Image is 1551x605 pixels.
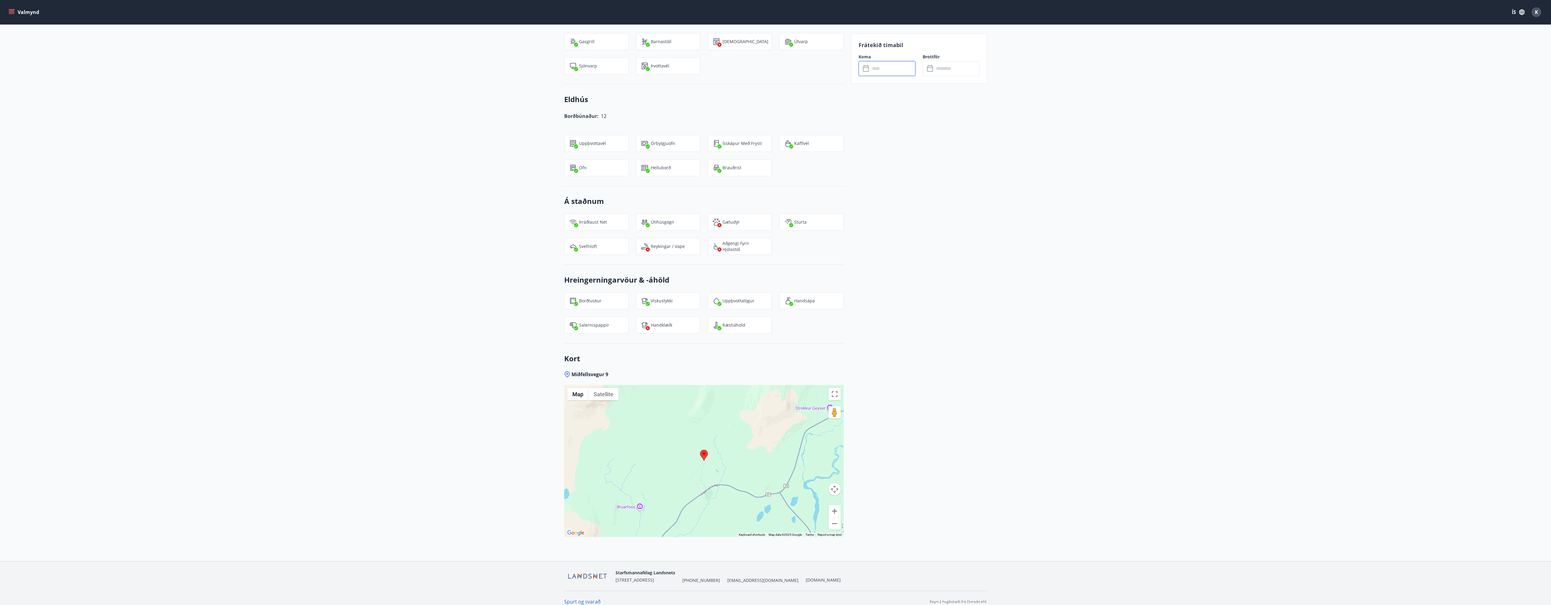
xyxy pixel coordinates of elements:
button: Show street map [567,388,588,400]
span: K [1535,9,1538,15]
h3: Kort [564,353,844,364]
img: Google [566,529,586,537]
img: F8tEiQha8Un3Ar3CAbbmu1gOVkZAt1bcWyF3CjFc.png [564,570,611,583]
img: hddCLTAnxqFUMr1fxmbGG8zWilo2syolR0f9UjPn.svg [713,38,720,45]
img: YAuCf2RVBoxcWDOxEIXE9JF7kzGP1ekdDd7KNrAY.svg [784,140,792,147]
p: Salernispappír [579,322,609,328]
img: Dl16BY4EX9PAW649lg1C3oBuIaAsR6QVDQBO2cTm.svg [641,62,648,70]
p: Útihúsgögn [651,219,674,225]
p: Þráðlaust net [579,219,607,225]
p: Ræstiáhöld [722,322,745,328]
img: zPVQBp9blEdIFer1EsEXGkdLSf6HnpjwYpytJsbc.svg [569,164,577,171]
img: mAminyBEY3mRTAfayxHTq5gfGd6GwGu9CEpuJRvg.svg [569,62,577,70]
img: eXskhI6PfzAYYayp6aE5zL2Gyf34kDYkAHzo7Blm.svg [713,164,720,171]
button: ÍS [1508,7,1528,18]
img: 7hj2GulIrg6h11dFIpsIzg8Ak2vZaScVwTihwv8g.svg [569,140,577,147]
span: [EMAIL_ADDRESS][DOMAIN_NAME] [727,577,798,583]
h3: Á staðnum [564,196,844,206]
img: WhzojLTXTmGNzu0iQ37bh4OB8HAJRP8FBs0dzKJK.svg [641,140,648,147]
button: Zoom out [829,517,841,530]
p: Gæludýr [722,219,740,225]
img: FQTGzxj9jDlMaBqrp2yyjtzD4OHIbgqFuIf1EfZm.svg [569,297,577,304]
h3: Hreingerningarvöur & -áhöld [564,275,844,285]
p: Ofn [579,165,587,171]
p: Borðtuskur [579,298,602,304]
span: [STREET_ADDRESS] [616,577,654,583]
a: [DOMAIN_NAME] [806,577,841,583]
img: ZXjrS3QKesehq6nQAPjaRuRTI364z8ohTALB4wBr.svg [569,38,577,45]
button: menu [7,7,42,18]
label: Koma [859,54,915,60]
p: Helluborð [651,165,671,171]
button: Map camera controls [829,483,841,495]
p: Sturta [794,219,807,225]
img: y5Bi4hK1jQC9cBVbXcWRSDyXCR2Ut8Z2VPlYjj17.svg [713,297,720,304]
p: [DEMOGRAPHIC_DATA] [722,39,768,45]
a: Terms (opens in new tab) [805,533,814,536]
img: QNIUl6Cv9L9rHgMXwuzGLuiJOj7RKqxk9mBFPqjq.svg [641,243,648,250]
p: Handklæði [651,322,672,328]
p: Ísskápur með frysti [722,140,762,146]
p: Reykingar / Vape [651,243,685,249]
img: HjsXMP79zaSHlY54vW4Et0sdqheuFiP1RYfGwuXf.svg [784,38,792,45]
p: Svefnloft [579,243,597,249]
p: Uppþvottalögur [722,298,754,304]
p: Útvarp [794,39,808,45]
img: 8IYIKVZQyRlUC6HQIIUSdjpPGRncJsz2RzLgWvp4.svg [713,243,720,250]
p: Kaffivél [794,140,809,146]
p: Aðgengi fyrir hjólastól [722,240,767,253]
img: saOQRUK9k0plC04d75OSnkMeCb4WtbSIwuaOqe9o.svg [713,321,720,329]
button: Toggle fullscreen view [829,388,841,400]
p: Keyrt á hugbúnaði frá Dorado ehf. [930,599,987,604]
button: K [1529,5,1544,19]
button: Drag Pegman onto the map to open Street View [829,406,841,418]
a: Open this area in Google Maps (opens a new window) [566,529,586,537]
img: zl1QXYWpuXQflmynrNOhYvHk3MCGPnvF2zCJrr1J.svg [641,218,648,226]
img: 9R1hYb2mT2cBJz2TGv4EKaumi4SmHMVDNXcQ7C8P.svg [641,164,648,171]
img: ro1VYixuww4Qdd7lsw8J65QhOwJZ1j2DOUyXo3Mt.svg [641,38,648,45]
p: Gasgrill [579,39,595,45]
img: tIVzTFYizac3SNjIS52qBBKOADnNn3qEFySneclv.svg [641,297,648,304]
button: Keyboard shortcuts [739,533,765,537]
h3: Eldhús [564,94,844,105]
img: 96TlfpxwFVHR6UM9o3HrTVSiAREwRYtsizir1BR0.svg [784,297,792,304]
h6: 12 [601,112,606,120]
a: Report a map error [818,533,842,536]
p: Frátekið tímabil [859,41,980,49]
img: dbi0fcnBYsvu4k1gcwMltnZT9svnGSyCOUrTI4hU.svg [569,243,577,250]
img: fkJ5xMEnKf9CQ0V6c12WfzkDEsV4wRmoMqv4DnVF.svg [784,218,792,226]
p: Örbylgjuofn [651,140,675,146]
p: Þvottavél [651,63,669,69]
p: Uppþvottavél [579,140,606,146]
a: Spurt og svarað [564,598,601,605]
span: Map data ©2025 Google [769,533,802,536]
p: Viskustykki [651,298,673,304]
button: Zoom in [829,505,841,517]
p: Brauðrist [722,165,741,171]
span: Starfsmannafélag Landsnets [616,570,675,576]
p: Handsápa [794,298,815,304]
img: pxcaIm5dSOV3FS4whs1soiYWTwFQvksT25a9J10C.svg [713,218,720,226]
p: Barnastóll [651,39,671,45]
img: CeBo16TNt2DMwKWDoQVkwc0rPfUARCXLnVWH1QgS.svg [713,140,720,147]
img: uiBtL0ikWr40dZiggAgPY6zIBwQcLm3lMVfqTObx.svg [641,321,648,329]
span: [PHONE_NUMBER] [682,577,720,583]
span: Miðfellsvegur 9 [571,371,608,378]
p: Sjónvarp [579,63,597,69]
button: Show satellite imagery [588,388,619,400]
img: JsUkc86bAWErts0UzsjU3lk4pw2986cAIPoh8Yw7.svg [569,321,577,329]
img: HJRyFFsYp6qjeUYhR4dAD8CaCEsnIFYZ05miwXoh.svg [569,218,577,226]
label: Brottför [923,54,980,60]
span: Borðbúnaður: [564,113,599,119]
